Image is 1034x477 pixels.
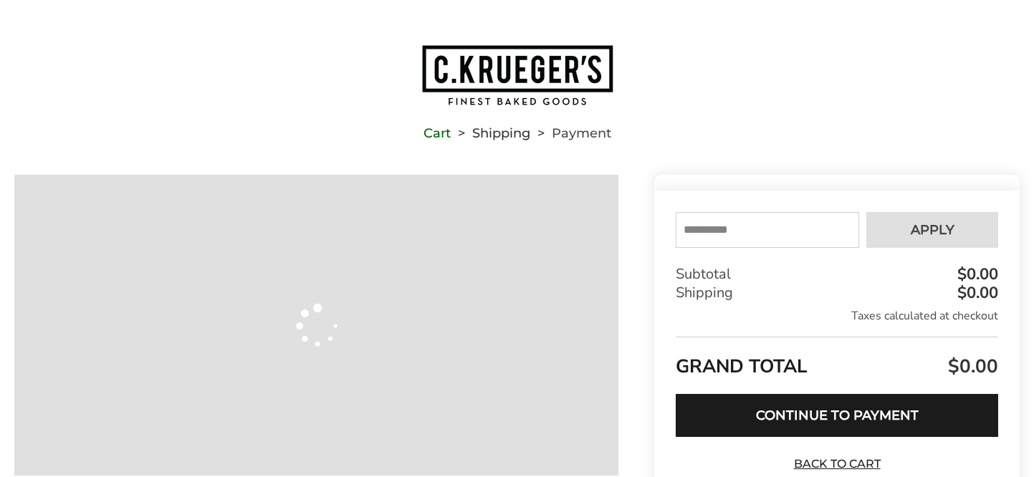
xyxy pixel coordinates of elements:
a: Go to home page [14,44,1020,107]
a: Cart [423,128,451,138]
div: Taxes calculated at checkout [676,308,998,324]
img: C.KRUEGER'S [421,44,614,107]
div: $0.00 [954,285,998,301]
button: Continue to Payment [676,394,998,437]
div: Shipping [676,284,998,302]
li: Shipping [451,128,530,138]
div: Subtotal [676,265,998,284]
div: $0.00 [954,266,998,282]
div: GRAND TOTAL [676,337,998,383]
span: $0.00 [944,354,998,379]
span: Payment [552,128,611,138]
button: Apply [866,212,998,248]
a: Back to Cart [787,456,887,472]
span: Apply [911,223,954,236]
